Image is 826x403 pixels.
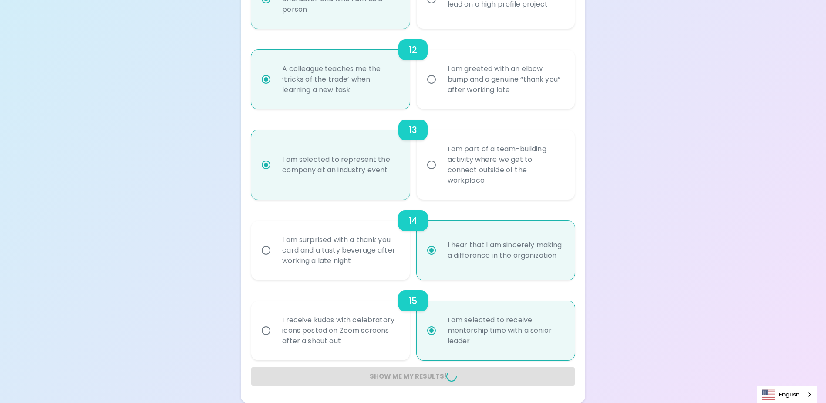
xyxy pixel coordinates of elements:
[441,53,570,106] div: I am greeted with an elbow bump and a genuine “thank you” after working late
[275,304,405,357] div: I receive kudos with celebratory icons posted on Zoom screens after a shout out
[441,133,570,196] div: I am part of a team-building activity where we get to connect outside of the workplace
[251,200,574,280] div: choice-group-check
[408,294,417,308] h6: 15
[441,229,570,271] div: I hear that I am sincerely making a difference in the organization
[409,123,417,137] h6: 13
[275,224,405,277] div: I am surprised with a thank you card and a tasty beverage after working a late night
[441,304,570,357] div: I am selected to receive mentorship time with a senior leader
[757,386,817,403] div: Language
[757,386,817,403] a: English
[251,280,574,360] div: choice-group-check
[757,386,817,403] aside: Language selected: English
[409,43,417,57] h6: 12
[275,144,405,186] div: I am selected to represent the company at an industry event
[408,214,417,228] h6: 14
[275,53,405,106] div: A colleague teaches me the ‘tricks of the trade’ when learning a new task
[251,109,574,200] div: choice-group-check
[251,29,574,109] div: choice-group-check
